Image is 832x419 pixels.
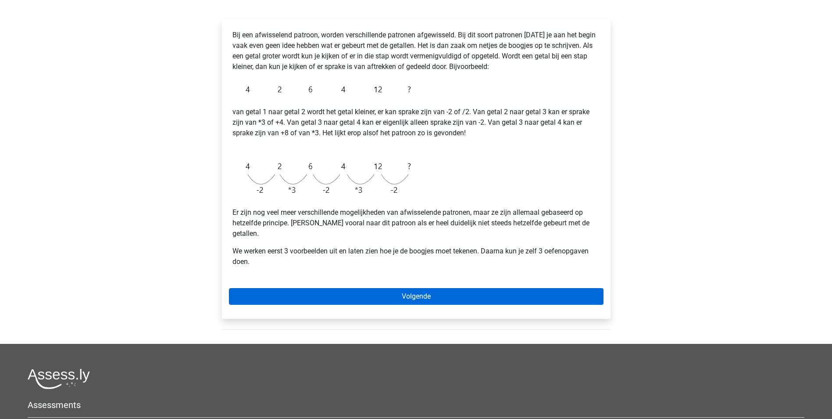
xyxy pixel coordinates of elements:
p: Er zijn nog veel meer verschillende mogelijkheden van afwisselende patronen, maar ze zijn allemaa... [232,207,600,239]
p: van getal 1 naar getal 2 wordt het getal kleiner, er kan sprake zijn van -2 of /2. Van getal 2 na... [232,107,600,149]
h5: Assessments [28,400,804,410]
img: Alternating_Example_intro_1.png [232,79,415,100]
a: Volgende [229,288,603,305]
img: Alternating_Example_intro_2.png [232,156,415,200]
p: We werken eerst 3 voorbeelden uit en laten zien hoe je de boogjes moet tekenen. Daarna kun je zel... [232,246,600,267]
p: Bij een afwisselend patroon, worden verschillende patronen afgewisseld. Bij dit soort patronen [D... [232,30,600,72]
img: Assessly logo [28,368,90,389]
